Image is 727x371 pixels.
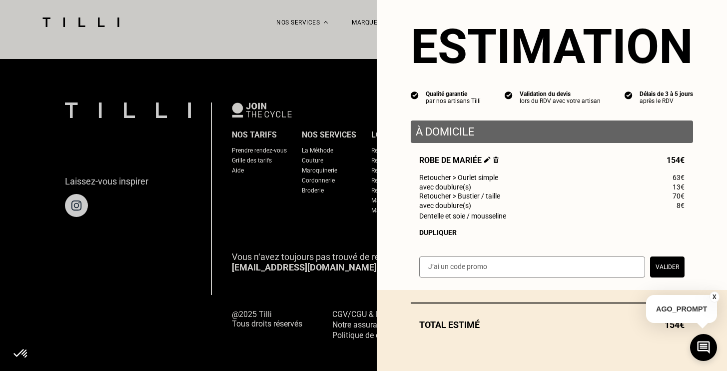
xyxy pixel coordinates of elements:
img: icon list info [411,90,419,99]
div: Dupliquer [419,228,685,236]
div: Délais de 3 à 5 jours [640,90,693,97]
span: 70€ [673,192,685,200]
img: icon list info [505,90,513,99]
div: Total estimé [411,319,693,330]
div: lors du RDV avec votre artisan [520,97,601,104]
div: par nos artisans Tilli [426,97,481,104]
span: Dentelle et soie / mousseline [419,212,506,220]
span: avec doublure(s) [419,201,471,209]
section: Estimation [411,18,693,74]
p: À domicile [416,125,688,138]
button: X [710,291,720,302]
button: Valider [650,256,685,277]
img: icon list info [625,90,633,99]
div: Qualité garantie [426,90,481,97]
img: Éditer [484,156,491,163]
div: après le RDV [640,97,693,104]
span: Retoucher > Ourlet simple [419,173,498,181]
span: Retoucher > Bustier / taille [419,192,500,200]
span: 8€ [677,201,685,209]
span: avec doublure(s) [419,183,471,191]
p: AGO_PROMPT [646,295,717,323]
img: Supprimer [493,156,499,163]
span: 13€ [673,183,685,191]
span: 63€ [673,173,685,181]
input: J‘ai un code promo [419,256,645,277]
span: 154€ [667,155,685,165]
div: Validation du devis [520,90,601,97]
span: Robe de mariée [419,155,499,165]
